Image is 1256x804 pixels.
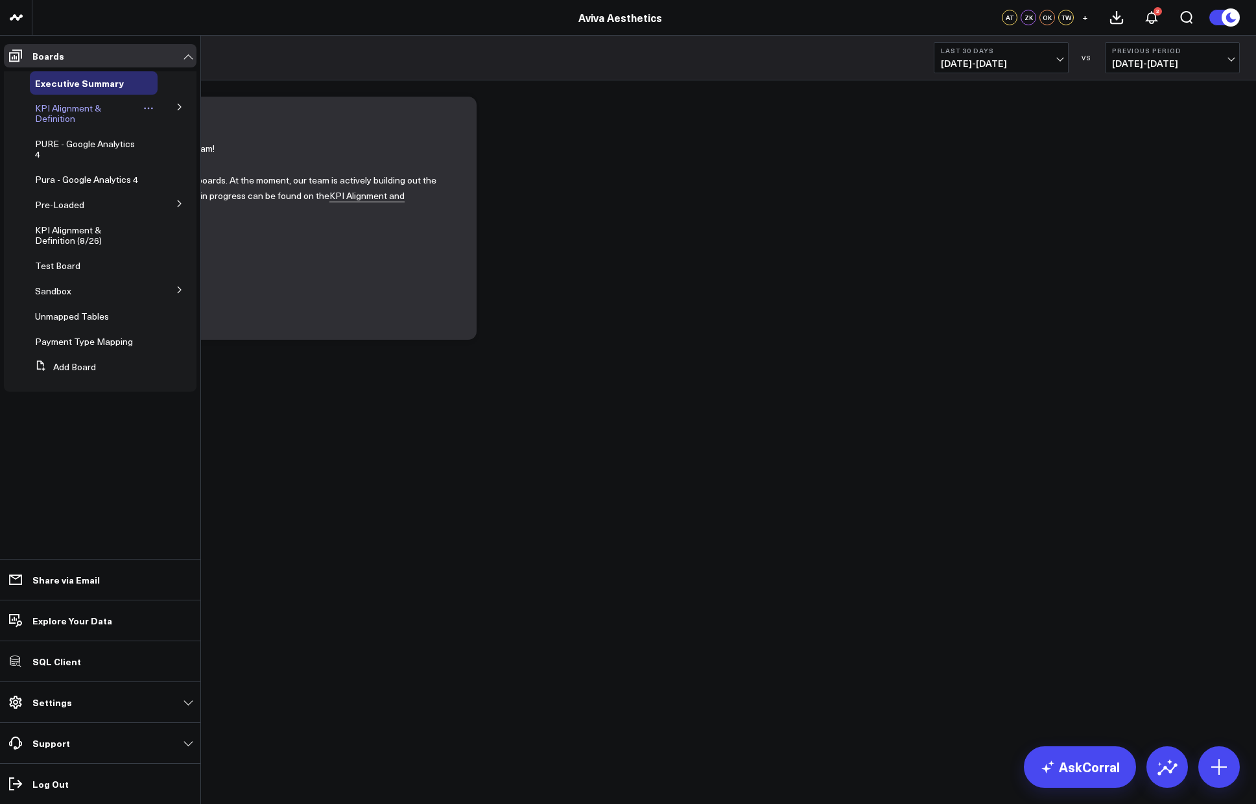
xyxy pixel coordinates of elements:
[35,103,139,124] a: KPI Alignment & Definition
[1154,7,1162,16] div: 3
[35,102,101,124] span: KPI Alignment & Definition
[35,259,80,272] span: Test Board
[35,200,84,210] a: Pre-Loaded
[35,225,142,246] a: KPI Alignment & Definition (8/26)
[1002,10,1017,25] div: AT
[1112,58,1233,69] span: [DATE] - [DATE]
[35,286,71,296] a: Sandbox
[35,137,135,160] span: PURE - Google Analytics 4
[578,10,662,25] a: Aviva Aesthetics
[30,355,96,379] button: Add Board
[1112,47,1233,54] b: Previous Period
[941,47,1061,54] b: Last 30 Days
[32,656,81,667] p: SQL Client
[1082,13,1088,22] span: +
[4,772,196,796] a: Log Out
[35,78,124,88] a: Executive Summary
[35,337,133,347] a: Payment Type Mapping
[1105,42,1240,73] button: Previous Period[DATE]-[DATE]
[32,779,69,789] p: Log Out
[934,42,1069,73] button: Last 30 Days[DATE]-[DATE]
[1021,10,1036,25] div: ZK
[32,51,64,61] p: Boards
[35,335,133,348] span: Payment Type Mapping
[1024,746,1136,788] a: AskCorral
[35,198,84,211] span: Pre-Loaded
[35,174,138,185] a: Pura - Google Analytics 4
[1058,10,1074,25] div: TW
[32,738,70,748] p: Support
[32,615,112,626] p: Explore Your Data
[4,650,196,673] a: SQL Client
[1077,10,1093,25] button: +
[35,173,138,185] span: Pura - Google Analytics 4
[35,285,71,297] span: Sandbox
[32,574,100,585] p: Share via Email
[58,172,457,220] p: Welcome to your CorralData dashboards. At the moment, our team is actively building out the Aviva...
[58,141,457,157] p: Hi [PERSON_NAME] Aesthetics team!
[35,311,109,322] a: Unmapped Tables
[35,139,139,160] a: PURE - Google Analytics 4
[941,58,1061,69] span: [DATE] - [DATE]
[1039,10,1055,25] div: OK
[35,77,124,89] span: Executive Summary
[35,310,109,322] span: Unmapped Tables
[35,261,80,271] a: Test Board
[35,224,102,246] span: KPI Alignment & Definition (8/26)
[1075,54,1098,62] div: VS
[32,697,72,707] p: Settings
